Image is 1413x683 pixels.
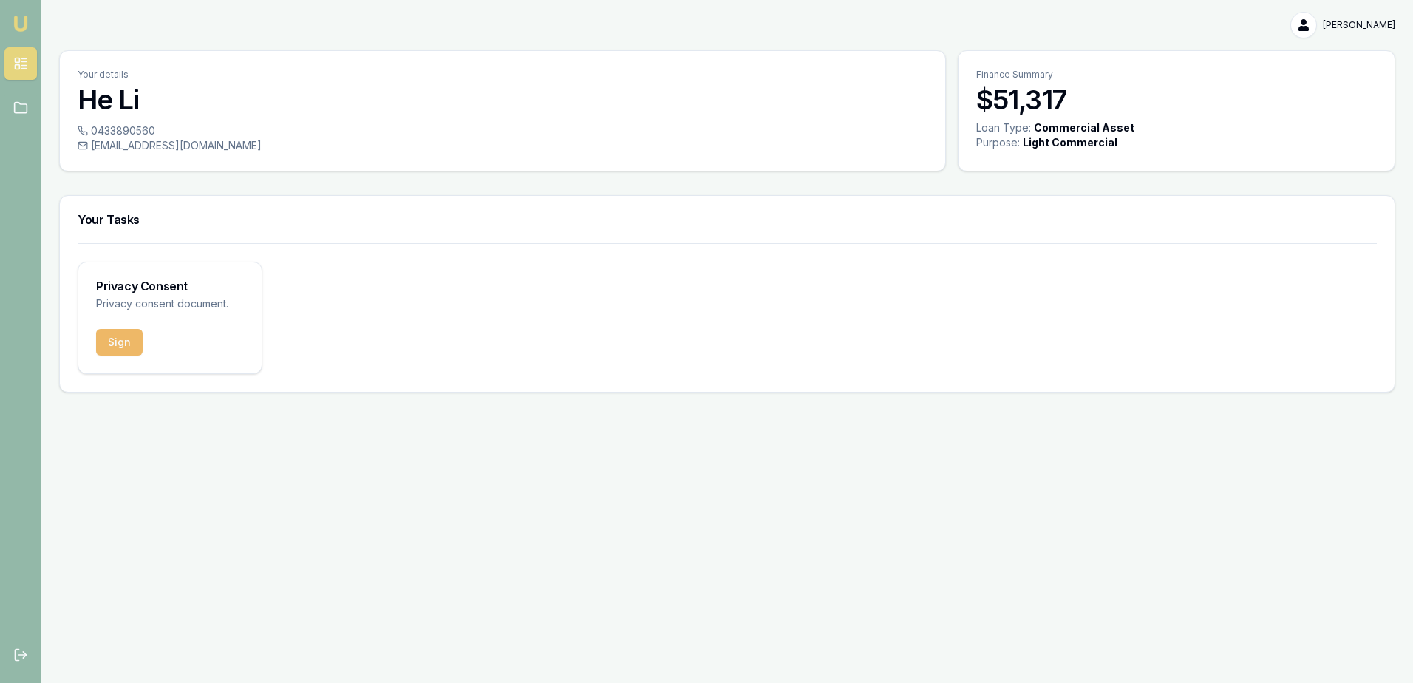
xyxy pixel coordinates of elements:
[1323,19,1395,31] span: [PERSON_NAME]
[12,15,30,33] img: emu-icon-u.png
[78,214,1377,225] h3: Your Tasks
[91,123,155,138] span: 0433890560
[976,120,1031,135] div: Loan Type:
[96,296,244,311] p: Privacy consent document.
[78,85,927,115] h3: He Li
[976,135,1020,150] div: Purpose:
[976,85,1377,115] h3: $51,317
[78,69,927,81] p: Your details
[96,329,143,356] button: Sign
[976,69,1377,81] p: Finance Summary
[1034,120,1134,135] div: Commercial Asset
[96,280,244,292] h3: Privacy Consent
[1023,135,1117,150] div: Light Commercial
[91,138,262,153] span: [EMAIL_ADDRESS][DOMAIN_NAME]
